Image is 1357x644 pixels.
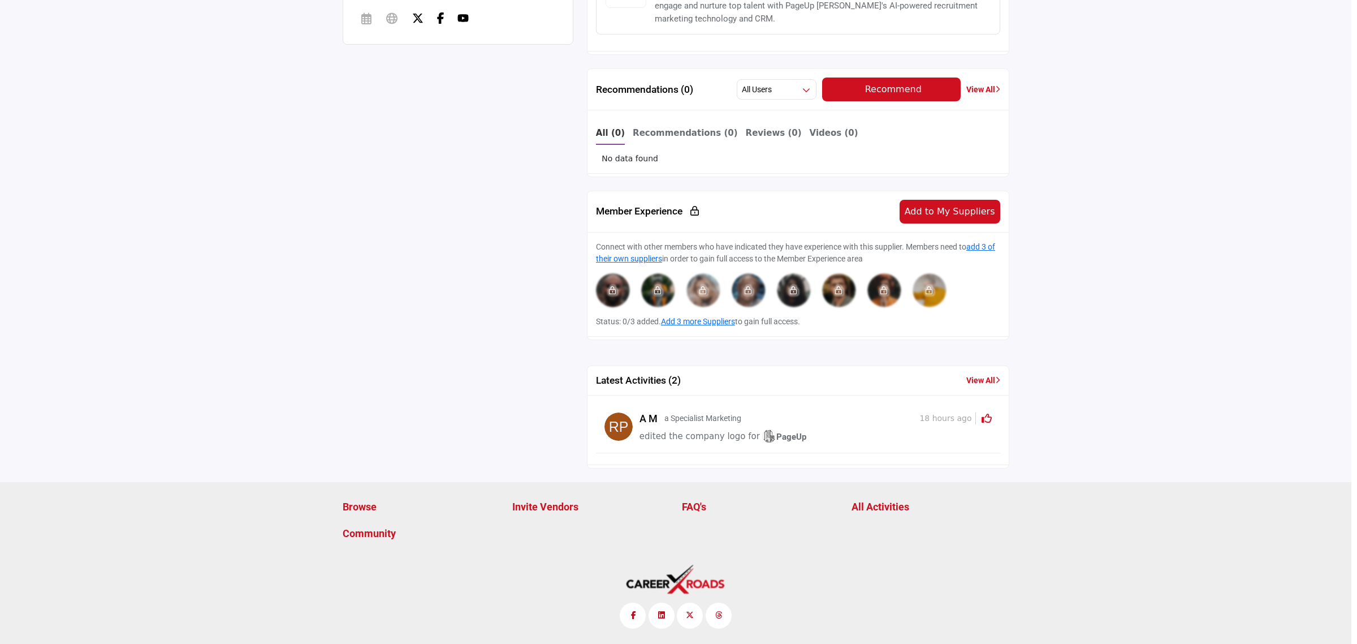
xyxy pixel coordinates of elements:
img: image [686,273,720,307]
a: Invite Vendors [512,499,670,514]
span: PageUp [762,432,806,442]
img: image [777,273,811,307]
p: Connect with other members who have indicated they have experience with this supplier. Members ne... [596,241,1000,265]
div: Please rate 2 or more vendors to connect with members. [596,273,630,307]
b: Recommendations (0) [633,128,738,138]
img: Facebook [435,12,446,24]
img: avtar-image [604,413,633,441]
img: image [762,429,776,443]
img: image [822,273,856,307]
h2: Member Experience [596,205,699,217]
h2: All Users [742,84,772,96]
img: image [913,273,947,307]
img: No Site Logo [625,564,727,596]
a: FAQ's [682,499,840,514]
span: Add to My Suppliers [905,206,995,217]
div: Please rate 2 or more vendors to connect with members. [913,273,947,307]
a: View All [966,84,1000,96]
a: Facebook Link [620,603,646,629]
b: Reviews (0) [746,128,802,138]
a: add 3 of their own suppliers [596,242,995,263]
button: Add to My Suppliers [900,200,1000,224]
button: All Users [737,79,816,100]
a: Threads Link [706,603,732,629]
span: No data found [602,153,658,165]
h2: Recommendations (0) [596,84,693,96]
div: Please rate 2 or more vendors to connect with members. [641,273,675,307]
h5: A M [639,413,662,425]
img: image [732,273,766,307]
img: X [412,12,423,24]
a: Add 3 more Suppliers [661,317,735,326]
a: Twitter Link [677,603,703,629]
button: Recommend [822,78,961,101]
div: Please rate 2 or more vendors to connect with members. [822,273,856,307]
img: image [641,273,675,307]
a: Browse [343,499,500,514]
div: Please rate 2 or more vendors to connect with members. [867,273,901,307]
div: Please rate 2 or more vendors to connect with members. [777,273,811,307]
b: Videos (0) [810,128,858,138]
a: Community [343,526,500,541]
span: 18 hours ago [919,413,975,424]
div: Please rate 2 or more vendors to connect with members. [732,273,766,307]
img: image [867,273,901,307]
img: YouTube [457,12,469,24]
i: Click to Rate this activity [982,413,992,423]
p: Status: 0/3 added. to gain full access. [596,316,1000,328]
b: All (0) [596,128,625,138]
a: imagePageUp [762,430,806,444]
span: Recommend [865,84,922,95]
span: edited the company logo for [639,432,760,442]
div: Please rate 2 or more vendors to connect with members. [686,273,720,307]
h2: Latest Activities (2) [596,375,681,387]
a: LinkedIn Link [649,603,675,629]
a: All Activities [852,499,1009,514]
img: image [596,273,630,307]
p: a Specialist Marketing [664,413,741,424]
a: View All [966,375,1000,387]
